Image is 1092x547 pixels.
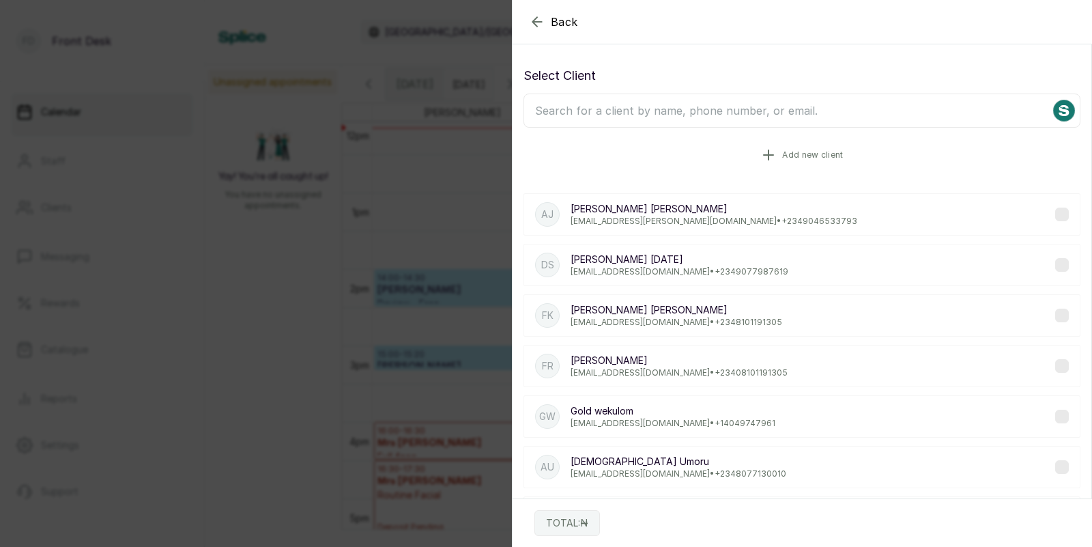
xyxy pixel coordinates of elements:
[571,354,788,367] p: [PERSON_NAME]
[571,455,786,468] p: [DEMOGRAPHIC_DATA] Umoru
[542,359,554,373] p: Fr
[523,66,1080,85] p: Select Client
[782,150,843,160] span: Add new client
[546,516,588,530] p: TOTAL: ₦
[542,309,554,322] p: Fk
[541,208,554,221] p: AJ
[571,418,775,429] p: [EMAIL_ADDRESS][DOMAIN_NAME] • +1 4049747961
[571,367,788,378] p: [EMAIL_ADDRESS][DOMAIN_NAME] • +234 08101191305
[571,253,788,266] p: [PERSON_NAME] [DATE]
[523,136,1080,174] button: Add new client
[551,14,578,30] span: Back
[541,460,554,474] p: AU
[529,14,578,30] button: Back
[571,216,857,227] p: [EMAIL_ADDRESS][PERSON_NAME][DOMAIN_NAME] • +234 9046533793
[571,404,775,418] p: Gold wekulom
[571,317,782,328] p: [EMAIL_ADDRESS][DOMAIN_NAME] • +234 8101191305
[539,410,556,423] p: Gw
[523,94,1080,128] input: Search for a client by name, phone number, or email.
[571,266,788,277] p: [EMAIL_ADDRESS][DOMAIN_NAME] • +234 9077987619
[571,468,786,479] p: [EMAIL_ADDRESS][DOMAIN_NAME] • +234 8077130010
[571,303,782,317] p: [PERSON_NAME] [PERSON_NAME]
[571,202,857,216] p: [PERSON_NAME] [PERSON_NAME]
[541,258,554,272] p: DS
